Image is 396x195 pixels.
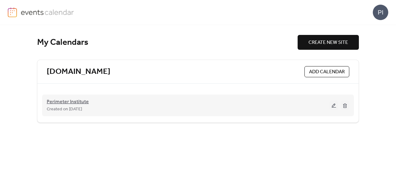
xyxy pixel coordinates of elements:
[47,67,110,77] a: [DOMAIN_NAME]
[47,106,82,113] span: Created on [DATE]
[373,5,388,20] div: PI
[47,98,89,106] span: Perimeter Institute
[304,66,349,77] button: ADD CALENDAR
[309,68,345,76] span: ADD CALENDAR
[298,35,359,50] button: CREATE NEW SITE
[47,100,89,104] a: Perimeter Institute
[37,37,298,48] div: My Calendars
[308,39,348,46] span: CREATE NEW SITE
[21,7,74,17] img: logo-type
[8,7,17,17] img: logo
